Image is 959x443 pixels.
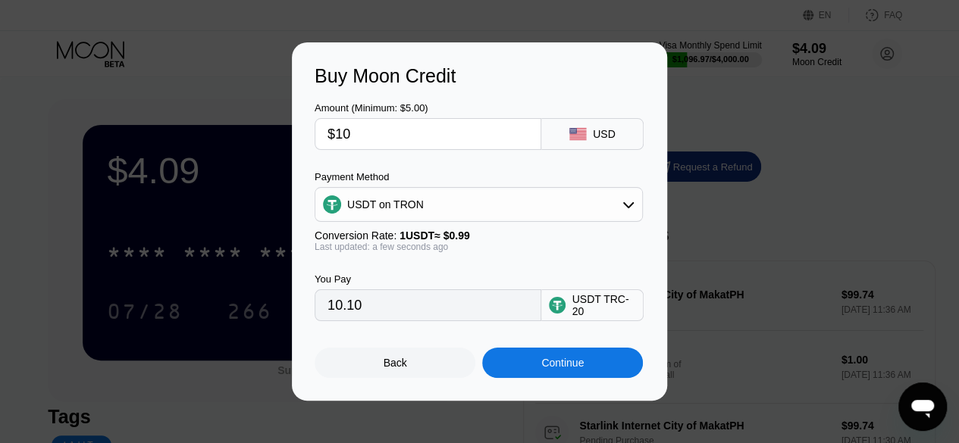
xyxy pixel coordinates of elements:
div: Last updated: a few seconds ago [315,242,643,252]
span: 1 USDT ≈ $0.99 [400,229,470,242]
div: Payment Method [315,171,643,183]
div: Continue [541,357,584,369]
div: Buy Moon Credit [315,65,644,87]
div: USDT TRC-20 [572,293,635,317]
div: USD [593,128,616,140]
div: USDT on TRON [315,189,642,220]
div: USDT on TRON [347,198,424,211]
div: Back [384,357,407,369]
input: $0.00 [328,119,528,149]
iframe: Button to launch messaging window [898,382,947,431]
div: Back [315,348,475,378]
div: You Pay [315,273,541,285]
div: Amount (Minimum: $5.00) [315,102,541,114]
div: Continue [482,348,643,378]
div: Conversion Rate: [315,229,643,242]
